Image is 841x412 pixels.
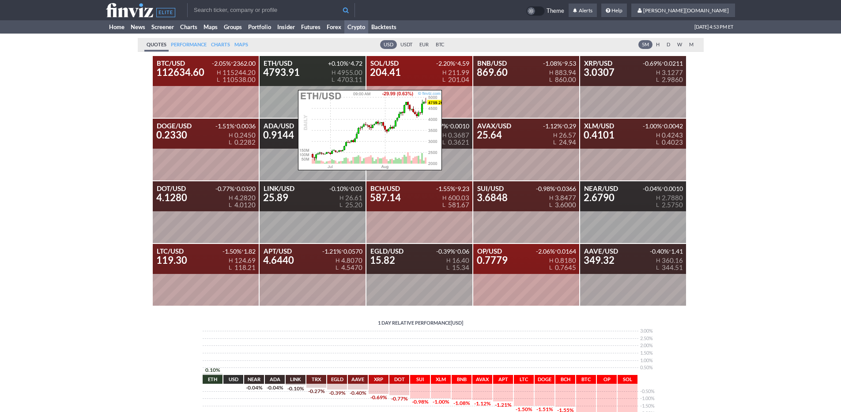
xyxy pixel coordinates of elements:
[370,60,399,67] span: SOL/USD
[260,181,366,243] a: LINK/USD25.89-0.10%•0.03H 26.61L 25.20
[223,248,255,255] span: -1.50% 1.82
[455,185,457,191] span: •
[370,248,404,255] span: EGLD/USD
[584,254,615,267] span: 349.32
[331,69,363,76] div: 4955.00
[436,60,469,67] span: -2.20% 4.59
[576,375,596,384] div: BTC
[555,248,557,254] span: •
[203,375,223,384] div: ETH
[543,123,576,130] span: -1.12% 0.29
[335,264,363,271] div: 4.5470
[643,60,683,67] span: -0.69% 0.0211
[341,248,343,254] span: •
[548,76,577,83] div: 860.00
[472,375,492,384] div: AVAX
[144,38,169,52] a: Quotes
[548,264,577,271] div: 0.7645
[263,254,294,267] span: 4.6440
[448,123,450,129] span: •
[640,326,653,335] div: 3.00 %
[662,185,664,191] span: •
[286,386,305,391] div: -0.10 %
[106,20,128,34] a: Home
[228,257,256,264] div: 124.69
[584,123,614,129] span: XLM/USD
[216,69,256,76] div: 115244.20
[640,387,653,396] div: - 0.50 %
[339,195,343,201] span: H
[228,132,256,139] div: 0.2450
[156,66,204,79] span: 112634.60
[366,56,472,118] a: SOL/USD204.41-2.20%•4.59H 211.99L 201.04
[203,367,223,373] div: 0.10 %
[580,181,686,243] a: NEAR/USD2.6790-0.04%•0.0010H 2.7880L 2.5750
[548,202,577,208] div: 3.6000
[455,60,457,66] span: •
[663,40,674,49] a: D
[562,60,564,66] span: •
[597,375,617,384] div: OP
[549,195,553,201] span: H
[547,6,564,16] span: Theme
[441,76,470,83] div: 201.04
[442,69,446,76] span: H
[552,132,577,139] div: 26.57
[216,76,256,83] div: 110538.00
[264,123,294,129] span: ADA/USD
[298,90,441,170] img: chart.ashx
[549,76,553,83] span: L
[477,123,511,129] span: AVAX/USD
[536,248,576,255] span: -2.06% 0.0164
[215,123,255,130] span: -1.51% 0.0036
[229,264,232,271] span: L
[324,20,344,34] a: Forex
[514,407,534,412] div: -1.50 %
[584,185,618,192] span: NEAR/USD
[264,60,292,67] span: ETH/USD
[694,20,733,34] span: [DATE] 4:53 PM ET
[370,191,401,204] span: 587.14
[535,375,554,384] div: DOGE
[156,191,187,204] span: 4.1280
[493,402,513,408] div: -1.21 %
[472,401,492,406] div: -1.12 %
[370,66,401,79] span: 204.41
[329,185,362,193] span: -0.10% 0.03
[232,38,250,52] a: Maps
[548,69,577,76] div: 883.94
[656,139,660,146] span: L
[153,244,259,306] a: LTC/USD119.30-1.50%•1.82H 124.69L 118.21
[655,139,683,146] div: 0.4023
[473,119,579,180] a: AVAX/USD25.64-1.12%•0.29H 26.57L 24.94
[241,248,243,254] span: •
[331,76,363,83] div: 4703.11
[442,139,446,146] span: L
[260,119,366,180] a: ADA/USD0.9144-0.04%•0.0004H 0.9640L 0.8881
[431,399,451,405] div: -1.00 %
[655,69,683,76] div: 3.1277
[643,7,729,14] span: [PERSON_NAME][DOMAIN_NAME]
[264,248,292,255] span: APT/USD
[441,195,470,201] div: 600.03
[244,385,264,390] div: -0.04 %
[535,407,554,412] div: -1.51 %
[344,20,368,34] a: Crypto
[215,185,255,193] span: -0.77% 0.0320
[584,66,615,79] span: 3.0307
[298,20,324,34] a: Futures
[549,257,553,264] span: H
[477,191,508,204] span: 3.6848
[473,244,579,306] a: OP/USD0.7779-2.06%•0.0164H 0.8180L 0.7645
[638,40,652,49] a: 5M
[228,264,256,271] div: 118.21
[153,181,259,243] a: DOT/USD4.1280-0.77%•0.0320H 4.2820L 4.0120
[569,4,597,18] a: Alerts
[553,132,557,139] span: H
[662,123,664,129] span: •
[477,248,502,255] span: OP/USD
[640,348,653,357] div: 1.50 %
[217,69,221,76] span: H
[169,38,209,52] a: Performance
[446,257,450,264] span: H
